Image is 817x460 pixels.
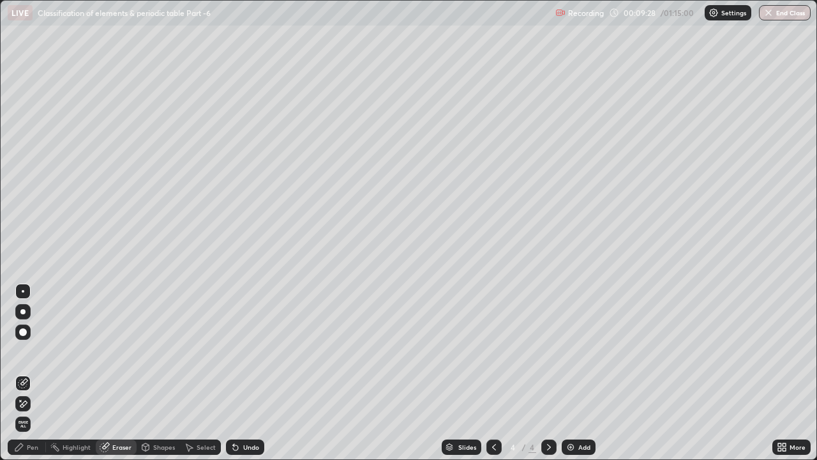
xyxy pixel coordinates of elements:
button: End Class [759,5,811,20]
div: 4 [507,443,520,451]
p: Settings [721,10,746,16]
p: Classification of elements & periodic table Part -6 [38,8,211,18]
div: Highlight [63,444,91,450]
p: LIVE [11,8,29,18]
img: add-slide-button [566,442,576,452]
div: More [790,444,806,450]
div: Undo [243,444,259,450]
div: Slides [458,444,476,450]
span: Erase all [16,420,30,428]
p: Recording [568,8,604,18]
div: / [522,443,526,451]
div: Eraser [112,444,131,450]
img: end-class-cross [763,8,774,18]
div: Pen [27,444,38,450]
div: Shapes [153,444,175,450]
img: recording.375f2c34.svg [555,8,566,18]
div: Select [197,444,216,450]
div: 4 [528,441,536,453]
div: Add [578,444,590,450]
img: class-settings-icons [708,8,719,18]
